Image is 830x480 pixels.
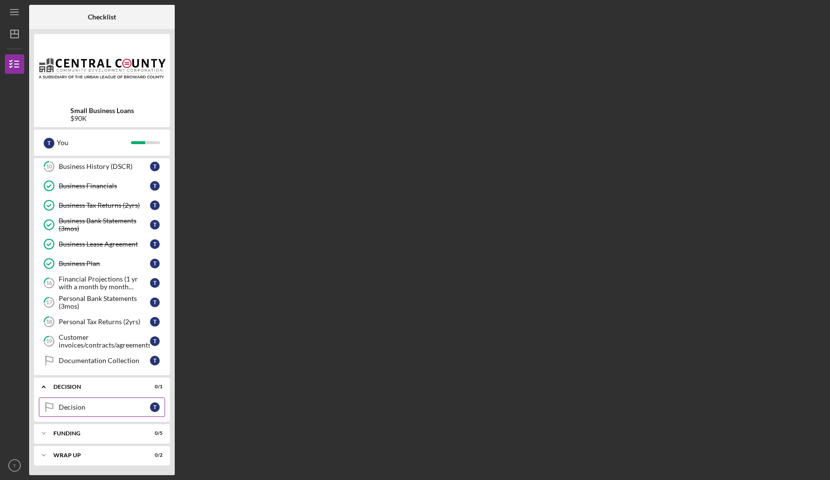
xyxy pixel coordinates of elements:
a: 10Business History (DSCR)T [39,157,165,176]
text: T [13,463,16,468]
img: Product logo [34,39,170,97]
div: T [150,356,160,365]
a: Business Bank Statements (3mos)T [39,215,165,234]
div: 0 / 5 [145,430,163,436]
div: Financial Projections (1 yr with a month by month breakdown) [59,275,150,291]
div: Decision [53,384,138,390]
div: 0 / 1 [145,384,163,390]
div: Business Financials [59,182,150,190]
a: 18Personal Tax Returns (2yrs)T [39,312,165,331]
a: 19Customer invoices/contracts/agreementsT [39,331,165,351]
a: 16Financial Projections (1 yr with a month by month breakdown)T [39,273,165,293]
div: Business Tax Returns (2yrs) [59,201,150,209]
div: Business Bank Statements (3mos) [59,217,150,232]
div: Documentation Collection [59,357,150,364]
div: You [57,134,131,151]
div: 0 / 2 [145,452,163,458]
div: Personal Bank Statements (3mos) [59,295,150,310]
div: T [44,138,54,149]
tspan: 16 [46,280,52,286]
a: DecisionT [39,397,165,417]
a: Business PlanT [39,254,165,273]
div: Decision [59,403,150,411]
div: T [150,181,160,191]
div: T [150,298,160,307]
div: Business History (DSCR) [59,163,150,170]
div: T [150,336,160,346]
tspan: 18 [46,319,52,325]
div: $90K [70,115,134,122]
div: T [150,239,160,249]
a: 17Personal Bank Statements (3mos)T [39,293,165,312]
div: T [150,402,160,412]
b: Checklist [88,13,116,21]
a: Business Lease AgreementT [39,234,165,254]
div: T [150,162,160,171]
div: Business Plan [59,260,150,267]
tspan: 19 [46,338,52,345]
a: Business FinancialsT [39,176,165,196]
button: T [5,456,24,475]
a: Business Tax Returns (2yrs)T [39,196,165,215]
div: Business Lease Agreement [59,240,150,248]
tspan: 17 [46,299,52,306]
div: T [150,220,160,230]
tspan: 10 [46,164,52,170]
div: T [150,278,160,288]
a: Documentation CollectionT [39,351,165,370]
div: Personal Tax Returns (2yrs) [59,318,150,326]
div: T [150,317,160,327]
div: T [150,259,160,268]
div: T [150,200,160,210]
div: Funding [53,430,138,436]
div: Customer invoices/contracts/agreements [59,333,150,349]
b: Small Business Loans [70,107,134,115]
div: Wrap up [53,452,138,458]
